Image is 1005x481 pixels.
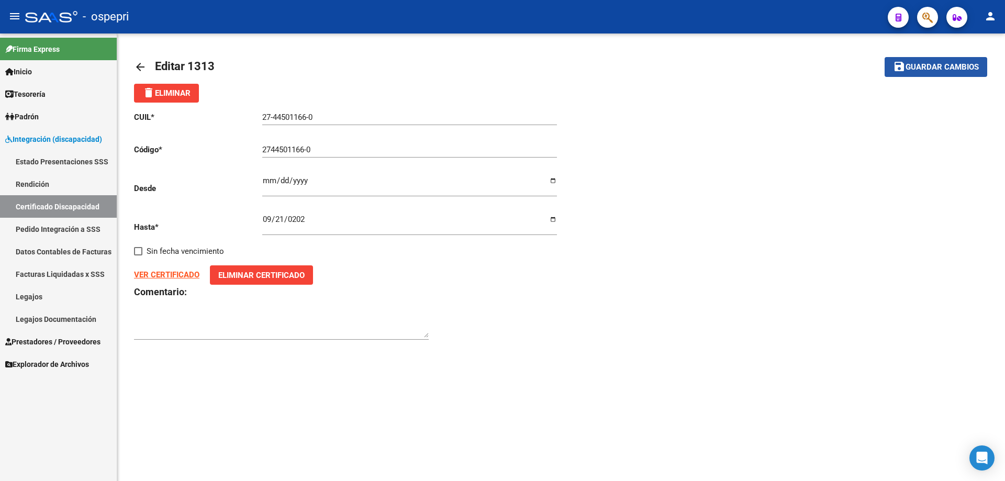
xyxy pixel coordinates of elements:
span: Explorador de Archivos [5,359,89,370]
span: Sin fecha vencimiento [147,245,224,258]
p: CUIL [134,111,262,123]
span: Prestadores / Proveedores [5,336,100,348]
p: Código [134,144,262,155]
button: Eliminar [134,84,199,103]
div: Open Intercom Messenger [969,445,995,471]
button: Eliminar Certificado [210,265,313,285]
span: Integración (discapacidad) [5,133,102,145]
mat-icon: menu [8,10,21,23]
span: Editar 1313 [155,60,215,73]
p: Desde [134,183,262,194]
span: Padrón [5,111,39,122]
mat-icon: save [893,60,906,73]
mat-icon: person [984,10,997,23]
button: Guardar cambios [885,57,987,76]
span: Firma Express [5,43,60,55]
mat-icon: arrow_back [134,61,147,73]
span: Inicio [5,66,32,77]
span: Guardar cambios [906,63,979,72]
span: Eliminar [142,88,191,98]
span: Tesorería [5,88,46,100]
span: Eliminar Certificado [218,271,305,280]
strong: Comentario: [134,286,187,297]
p: Hasta [134,221,262,233]
span: - ospepri [83,5,129,28]
mat-icon: delete [142,86,155,99]
a: VER CERTIFICADO [134,270,199,279]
